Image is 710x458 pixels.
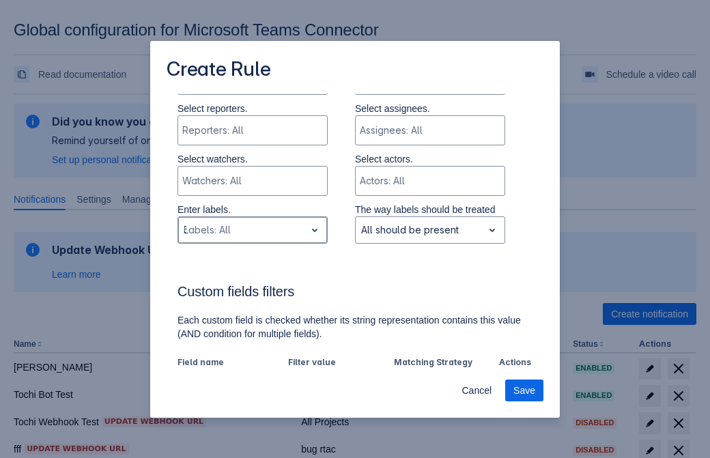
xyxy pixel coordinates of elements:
button: Save [505,380,543,401]
p: Select watchers. [177,152,328,166]
p: The way labels should be treated [355,203,505,216]
th: Field name [177,354,283,372]
span: open [484,222,500,238]
p: Select reporters. [177,102,328,115]
p: Each custom field is checked whether its string representation contains this value (AND condition... [177,313,532,341]
th: Matching Strategy [388,354,494,372]
p: Select actors. [355,152,505,166]
span: Cancel [461,380,492,401]
span: Save [513,380,535,401]
h3: Create Rule [167,57,271,84]
button: Cancel [453,380,500,401]
p: Enter labels. [177,203,328,216]
p: Select assignees. [355,102,505,115]
th: Filter value [283,354,388,372]
span: open [307,222,323,238]
h3: Custom fields filters [177,283,532,305]
div: Scrollable content [150,94,560,370]
th: Actions [494,354,532,372]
